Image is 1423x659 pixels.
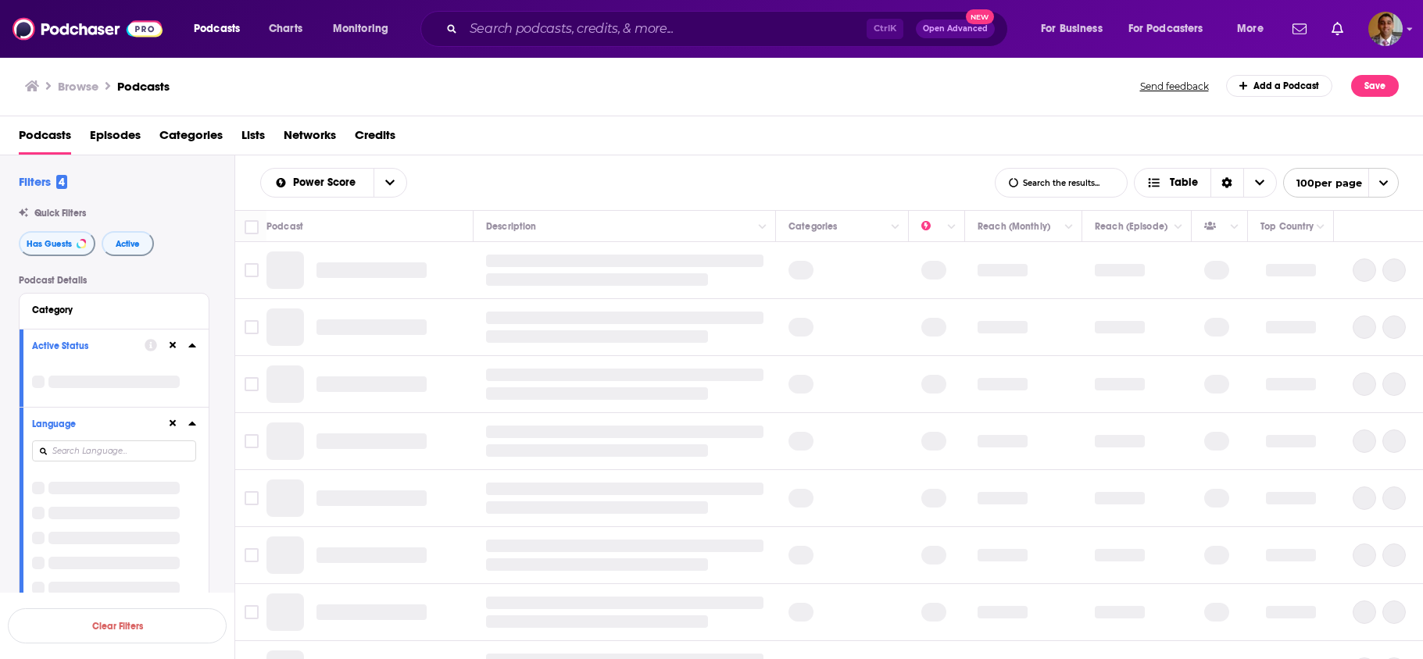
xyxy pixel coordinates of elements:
[1118,16,1226,41] button: open menu
[34,208,86,219] span: Quick Filters
[259,16,312,41] a: Charts
[116,240,140,248] span: Active
[19,231,95,256] button: Has Guests
[1210,169,1243,197] div: Sort Direction
[261,177,374,188] button: open menu
[1060,218,1078,237] button: Column Actions
[58,79,98,94] h3: Browse
[753,218,772,237] button: Column Actions
[32,414,166,433] button: Language
[1325,16,1350,42] a: Show notifications dropdown
[788,217,837,236] div: Categories
[1351,75,1399,97] button: Save
[32,440,196,461] input: Search Language...
[374,169,406,197] button: open menu
[1095,217,1167,236] div: Reach (Episode)
[32,305,186,315] div: Category
[241,123,265,155] a: Lists
[19,275,209,286] p: Podcast Details
[1283,168,1399,198] button: open menu
[1260,217,1314,236] div: Top Country
[8,608,227,643] button: Clear Filters
[1368,12,1403,46] img: User Profile
[32,340,134,351] div: Active Status
[1134,168,1277,198] button: Choose View
[355,123,395,155] a: Credits
[886,218,905,237] button: Column Actions
[90,123,141,155] a: Episodes
[1225,218,1244,237] button: Column Actions
[1135,80,1214,93] button: Send feedback
[245,548,259,562] span: Toggle select row
[27,240,72,248] span: Has Guests
[269,18,302,40] span: Charts
[1030,16,1122,41] button: open menu
[102,231,154,256] button: Active
[921,217,943,236] div: Power Score
[1237,18,1264,40] span: More
[978,217,1050,236] div: Reach (Monthly)
[333,18,388,40] span: Monitoring
[916,20,995,38] button: Open AdvancedNew
[183,16,260,41] button: open menu
[322,16,409,41] button: open menu
[245,434,259,448] span: Toggle select row
[19,174,67,189] h2: Filters
[942,218,961,237] button: Column Actions
[1311,218,1330,237] button: Column Actions
[56,175,67,189] span: 4
[463,16,867,41] input: Search podcasts, credits, & more...
[266,217,303,236] div: Podcast
[1128,18,1203,40] span: For Podcasters
[966,9,994,24] span: New
[194,18,240,40] span: Podcasts
[284,123,336,155] a: Networks
[1169,218,1188,237] button: Column Actions
[245,320,259,334] span: Toggle select row
[19,123,71,155] a: Podcasts
[1368,12,1403,46] span: Logged in as simaulakh21
[1204,217,1226,236] div: Has Guests
[923,25,988,33] span: Open Advanced
[1286,16,1313,42] a: Show notifications dropdown
[117,79,170,94] a: Podcasts
[32,300,196,319] button: Category
[1170,177,1198,188] span: Table
[13,14,163,44] img: Podchaser - Follow, Share and Rate Podcasts
[1284,171,1362,195] span: 100 per page
[1041,18,1103,40] span: For Business
[159,123,223,155] a: Categories
[260,168,407,198] h2: Choose List sort
[245,605,259,619] span: Toggle select row
[1226,16,1283,41] button: open menu
[867,19,903,39] span: Ctrl K
[486,217,536,236] div: Description
[245,377,259,391] span: Toggle select row
[245,491,259,505] span: Toggle select row
[1368,12,1403,46] button: Show profile menu
[32,419,156,429] div: Language
[435,11,1023,47] div: Search podcasts, credits, & more...
[245,263,259,277] span: Toggle select row
[32,336,145,355] button: Active Status
[1226,75,1333,97] a: Add a Podcast
[293,177,361,188] span: Power Score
